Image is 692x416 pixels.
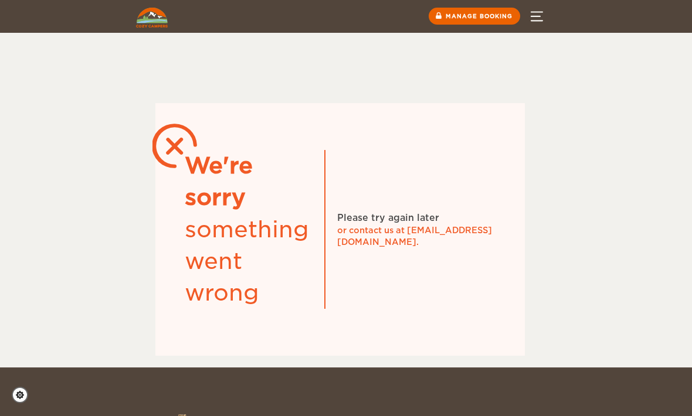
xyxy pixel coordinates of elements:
div: Please try again later [337,212,439,224]
div: or contact us at [EMAIL_ADDRESS][DOMAIN_NAME]. [337,224,513,248]
img: Cozy Campers [136,8,168,28]
div: We're sorry [185,150,313,214]
a: Cookie settings [12,387,36,403]
a: Manage booking [429,8,520,25]
div: something went wrong [185,214,313,309]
